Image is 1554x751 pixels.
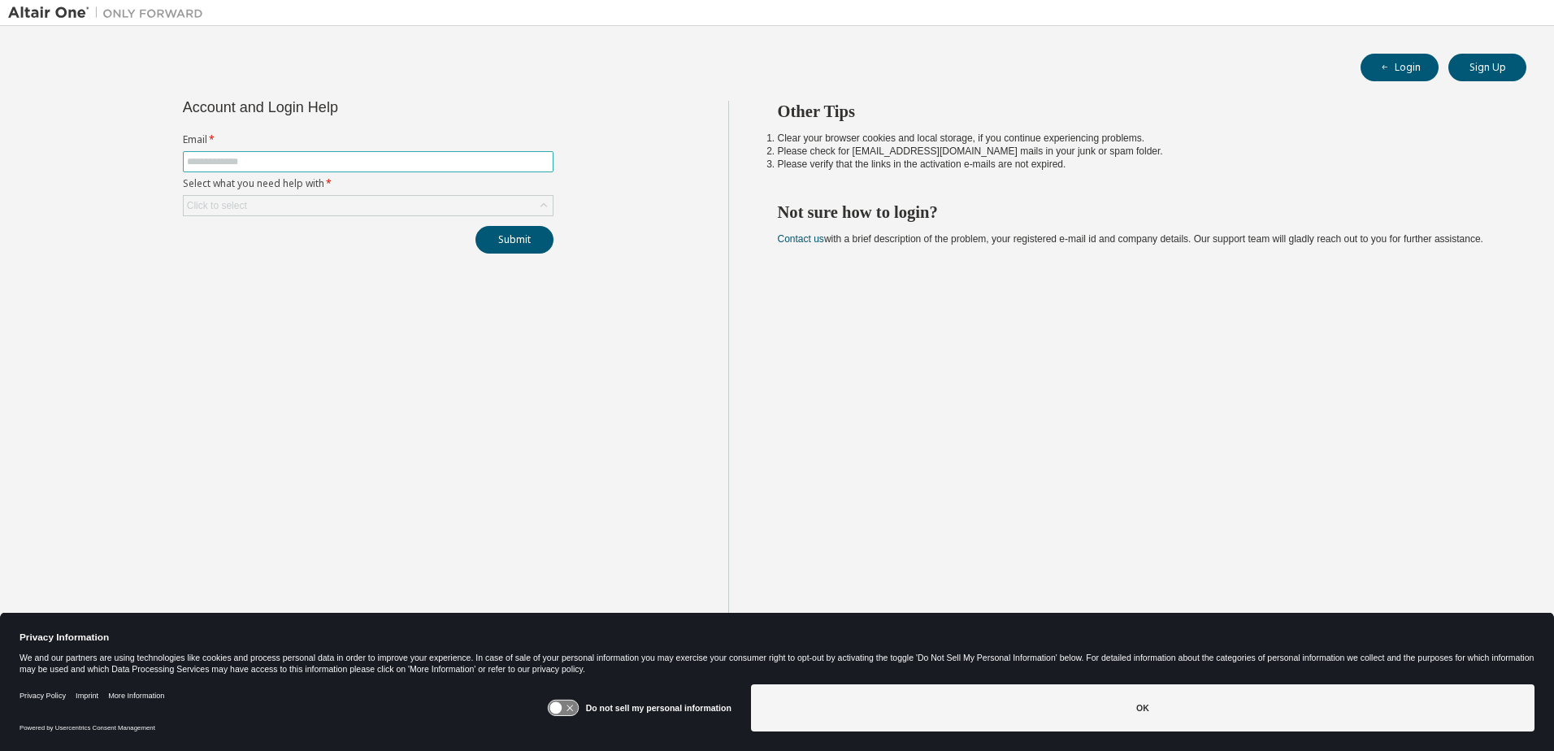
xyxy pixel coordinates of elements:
button: Sign Up [1448,54,1526,81]
label: Select what you need help with [183,177,553,190]
div: Click to select [187,199,247,212]
label: Email [183,133,553,146]
button: Submit [475,226,553,254]
h2: Other Tips [778,101,1498,122]
button: Login [1361,54,1439,81]
span: with a brief description of the problem, your registered e-mail id and company details. Our suppo... [778,233,1483,245]
div: Click to select [184,196,553,215]
img: Altair One [8,5,211,21]
a: Contact us [778,233,824,245]
li: Please verify that the links in the activation e-mails are not expired. [778,158,1498,171]
li: Please check for [EMAIL_ADDRESS][DOMAIN_NAME] mails in your junk or spam folder. [778,145,1498,158]
li: Clear your browser cookies and local storage, if you continue experiencing problems. [778,132,1498,145]
div: Account and Login Help [183,101,480,114]
h2: Not sure how to login? [778,202,1498,223]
